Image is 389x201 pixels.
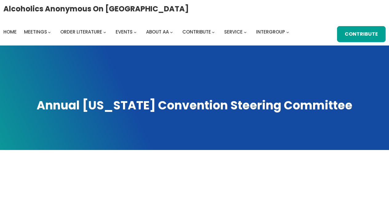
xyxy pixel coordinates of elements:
span: Service [224,29,243,35]
nav: Intergroup [3,28,291,36]
button: Events submenu [134,30,137,33]
span: Contribute [182,29,211,35]
span: Home [3,29,17,35]
a: Contribute [337,26,386,42]
a: Service [224,28,243,36]
button: Intergroup submenu [286,30,289,33]
button: Meetings submenu [48,30,51,33]
a: Home [3,28,17,36]
span: Events [116,29,133,35]
button: About AA submenu [170,30,173,33]
a: Events [116,28,133,36]
a: About AA [146,28,169,36]
button: Order Literature submenu [103,30,106,33]
a: Contribute [182,28,211,36]
span: Intergroup [256,29,285,35]
a: Intergroup [256,28,285,36]
button: Contribute submenu [212,30,215,33]
span: About AA [146,29,169,35]
a: Meetings [24,28,47,36]
a: Alcoholics Anonymous on [GEOGRAPHIC_DATA] [3,2,189,15]
span: Meetings [24,29,47,35]
span: Order Literature [60,29,102,35]
h1: Annual [US_STATE] Convention Steering Committee [6,97,383,113]
button: Service submenu [244,30,247,33]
